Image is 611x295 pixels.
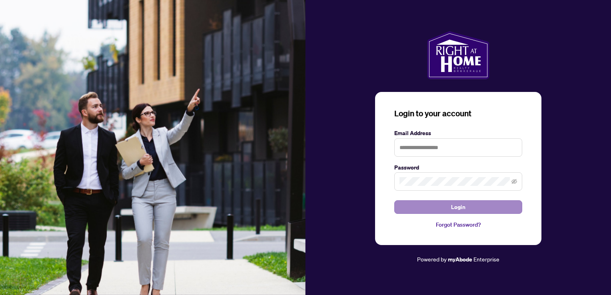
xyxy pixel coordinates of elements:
button: Login [394,200,522,214]
a: Forgot Password? [394,220,522,229]
label: Email Address [394,129,522,138]
h3: Login to your account [394,108,522,119]
a: myAbode [448,255,472,264]
span: Enterprise [473,255,499,263]
label: Password [394,163,522,172]
img: ma-logo [427,31,489,79]
span: Login [451,201,465,213]
span: eye-invisible [511,179,517,184]
span: Powered by [417,255,447,263]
